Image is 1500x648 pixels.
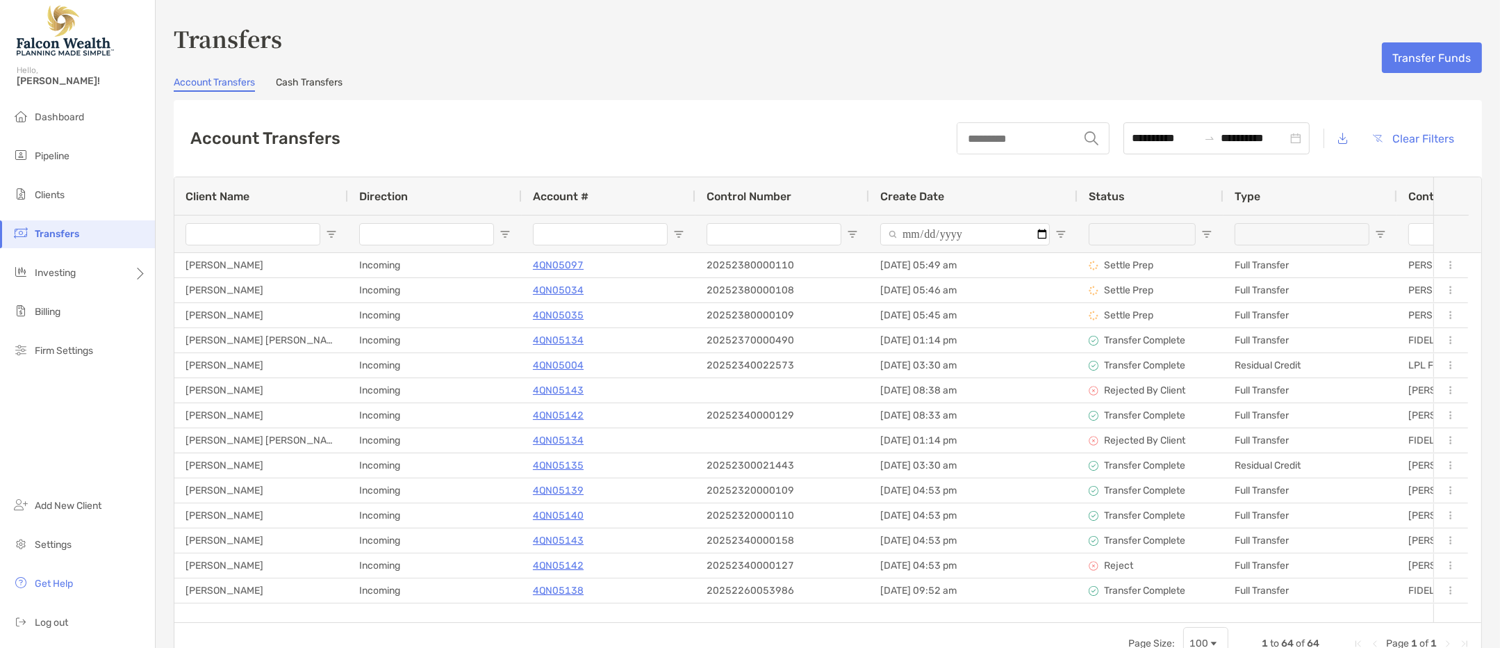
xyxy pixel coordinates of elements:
[707,223,841,245] input: Control Number Filter Input
[1085,131,1098,145] img: input icon
[1223,553,1397,578] div: Full Transfer
[348,403,522,428] div: Incoming
[1089,561,1098,571] img: status icon
[533,357,584,374] p: 4QN05004
[1089,386,1098,396] img: status icon
[869,303,1078,327] div: [DATE] 05:45 am
[348,328,522,353] div: Incoming
[1223,428,1397,453] div: Full Transfer
[13,613,29,630] img: logout icon
[174,503,348,528] div: [PERSON_NAME]
[1104,432,1185,449] p: Rejected By Client
[348,453,522,478] div: Incoming
[1104,532,1185,549] p: Transfer Complete
[13,186,29,202] img: clients icon
[533,582,584,599] a: 4QN05138
[533,382,584,399] p: 4QN05143
[190,129,340,148] h2: Account Transfers
[174,253,348,277] div: [PERSON_NAME]
[1089,511,1098,521] img: status icon
[359,190,408,203] span: Direction
[348,253,522,277] div: Incoming
[869,604,1078,628] div: [DATE] 07:44 am
[1104,357,1185,374] p: Transfer Complete
[869,278,1078,302] div: [DATE] 05:46 am
[1089,311,1098,321] img: status icon
[348,303,522,327] div: Incoming
[1382,42,1482,73] button: Transfer Funds
[533,190,588,203] span: Account #
[533,557,584,574] a: 4QN05142
[13,574,29,591] img: get-help icon
[695,553,869,578] div: 20252340000127
[869,403,1078,428] div: [DATE] 08:33 am
[174,378,348,403] div: [PERSON_NAME]
[533,482,584,499] p: 4QN05139
[1204,133,1215,144] span: swap-right
[1104,407,1185,424] p: Transfer Complete
[348,503,522,528] div: Incoming
[695,278,869,302] div: 20252380000108
[1089,261,1098,270] img: status icon
[1223,503,1397,528] div: Full Transfer
[869,503,1078,528] div: [DATE] 04:53 pm
[174,428,348,453] div: [PERSON_NAME] [PERSON_NAME]
[707,190,791,203] span: Control Number
[17,6,114,56] img: Falcon Wealth Planning Logo
[174,478,348,503] div: [PERSON_NAME]
[174,578,348,603] div: [PERSON_NAME]
[174,604,348,628] div: [PERSON_NAME]
[1089,361,1098,371] img: status icon
[695,503,869,528] div: 20252320000110
[533,332,584,349] a: 4QN05134
[348,478,522,503] div: Incoming
[1104,557,1133,574] p: Reject
[1223,353,1397,378] div: Residual Credit
[1223,578,1397,603] div: Full Transfer
[17,75,147,87] span: [PERSON_NAME]!
[348,428,522,453] div: Incoming
[673,229,684,240] button: Open Filter Menu
[35,500,101,512] span: Add New Client
[869,553,1078,578] div: [DATE] 04:53 pm
[348,553,522,578] div: Incoming
[348,378,522,403] div: Incoming
[348,278,522,302] div: Incoming
[13,302,29,319] img: billing icon
[13,225,29,241] img: transfers icon
[533,457,584,474] a: 4QN05135
[695,353,869,378] div: 20252340022573
[695,453,869,478] div: 20252300021443
[695,403,869,428] div: 20252340000129
[174,76,255,92] a: Account Transfers
[1201,229,1212,240] button: Open Filter Menu
[533,407,584,424] a: 4QN05142
[35,306,60,318] span: Billing
[1089,486,1098,496] img: status icon
[174,353,348,378] div: [PERSON_NAME]
[869,328,1078,353] div: [DATE] 01:14 pm
[174,278,348,302] div: [PERSON_NAME]
[869,453,1078,478] div: [DATE] 03:30 am
[533,507,584,524] p: 4QN05140
[35,228,79,240] span: Transfers
[533,282,584,299] a: 4QN05034
[869,478,1078,503] div: [DATE] 04:53 pm
[326,229,337,240] button: Open Filter Menu
[869,378,1078,403] div: [DATE] 08:38 am
[1362,123,1465,154] button: Clear Filters
[1223,278,1397,302] div: Full Transfer
[13,496,29,513] img: add_new_client icon
[1104,482,1185,499] p: Transfer Complete
[1223,403,1397,428] div: Full Transfer
[1204,133,1215,144] span: to
[348,604,522,628] div: Incoming
[174,303,348,327] div: [PERSON_NAME]
[1104,307,1153,324] p: Settle Prep
[533,607,584,624] p: 4QN05004
[348,528,522,553] div: Incoming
